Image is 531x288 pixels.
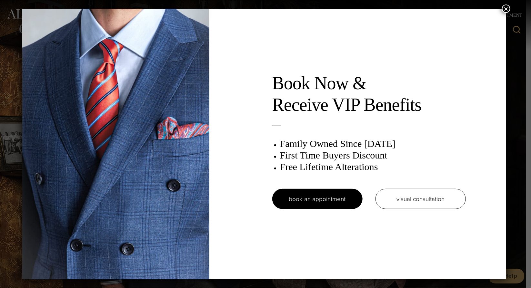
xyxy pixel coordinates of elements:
[15,5,28,10] span: Help
[272,189,363,209] a: book an appointment
[280,149,466,161] h3: First Time Buyers Discount
[376,189,466,209] a: visual consultation
[280,138,466,149] h3: Family Owned Since [DATE]
[280,161,466,173] h3: Free Lifetime Alterations
[272,72,466,116] h2: Book Now & Receive VIP Benefits
[502,5,510,13] button: Close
